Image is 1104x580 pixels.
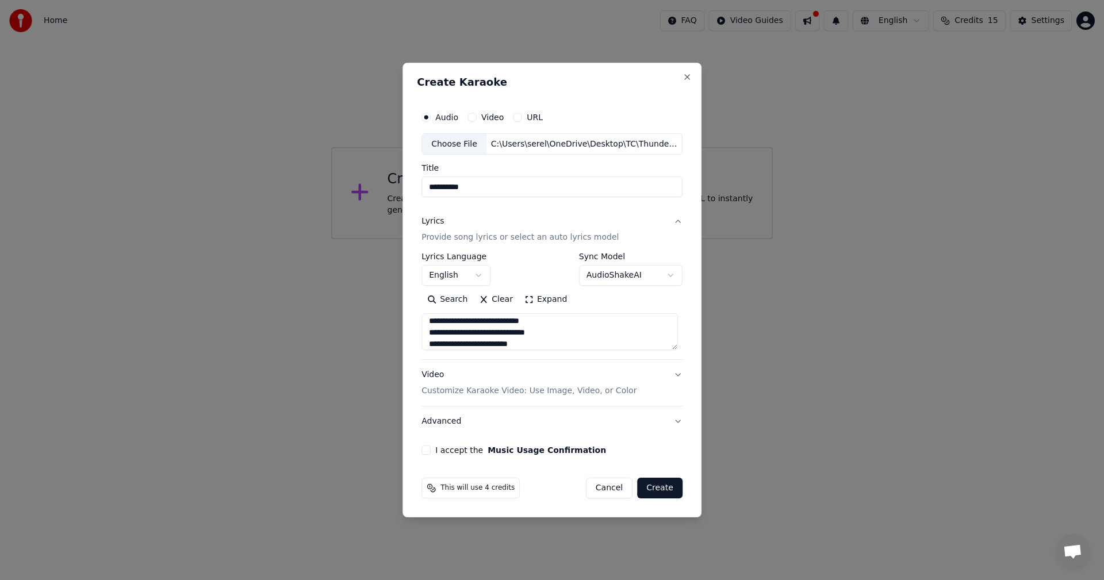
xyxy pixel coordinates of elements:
div: Video [421,370,637,397]
label: Audio [435,113,458,121]
label: I accept the [435,446,606,454]
label: Video [481,113,504,121]
button: Create [637,478,683,498]
div: Choose File [422,134,486,155]
button: Clear [473,291,519,309]
span: This will use 4 credits [440,483,515,493]
label: Title [421,164,683,172]
button: VideoCustomize Karaoke Video: Use Image, Video, or Color [421,360,683,406]
p: Customize Karaoke Video: Use Image, Video, or Color [421,385,637,397]
button: Search [421,291,473,309]
button: Cancel [586,478,632,498]
button: LyricsProvide song lyrics or select an auto lyrics model [421,207,683,253]
label: Lyrics Language [421,253,490,261]
div: Lyrics [421,216,444,228]
button: Expand [519,291,573,309]
label: URL [527,113,543,121]
div: C:\Users\serel\OneDrive\Desktop\TC\Thundercon.mp3 [486,139,682,150]
button: I accept the [488,446,606,454]
h2: Create Karaoke [417,77,687,87]
div: LyricsProvide song lyrics or select an auto lyrics model [421,253,683,360]
button: Advanced [421,406,683,436]
p: Provide song lyrics or select an auto lyrics model [421,232,619,244]
label: Sync Model [579,253,683,261]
